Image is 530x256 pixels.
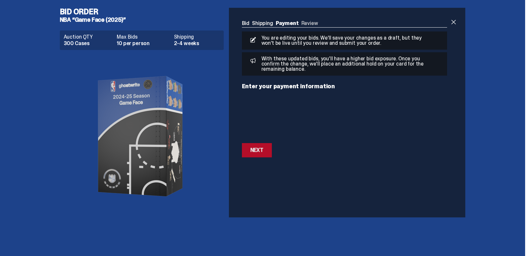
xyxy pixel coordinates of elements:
[252,20,273,27] a: Shipping
[64,34,113,40] dt: Auction QTY
[242,83,447,89] p: Enter your payment information
[117,34,170,40] dt: Max Bids
[242,143,272,157] button: Next
[60,8,229,16] h4: Bid Order
[276,20,299,27] a: Payment
[242,20,250,27] a: Bid
[60,17,229,23] h5: NBA “Game Face (2025)”
[174,41,220,46] dd: 2-4 weeks
[77,55,207,217] img: product image
[64,41,113,46] dd: 300 Cases
[117,41,170,46] dd: 10 per person
[250,148,263,153] div: Next
[259,56,431,72] p: With these updated bids, you'll have a higher bid exposure. Once you confirm the change, we'll pl...
[241,93,449,139] iframe: Secure payment input frame
[259,35,427,46] p: You are editing your bids. We’ll save your changes as a draft, but they won’t be live until you r...
[174,34,220,40] dt: Shipping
